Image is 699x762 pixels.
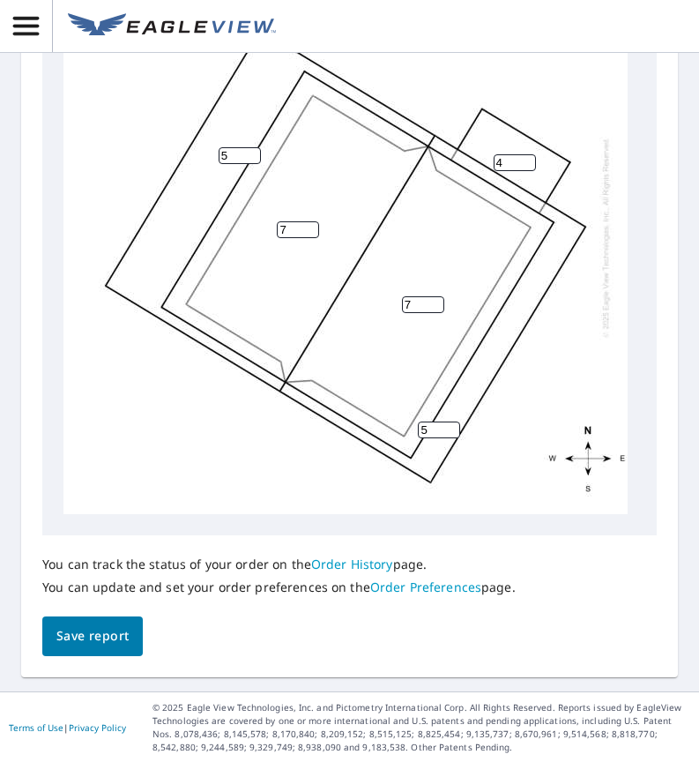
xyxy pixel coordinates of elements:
a: Privacy Policy [69,721,126,734]
p: © 2025 Eagle View Technologies, Inc. and Pictometry International Corp. All Rights Reserved. Repo... [152,701,690,754]
p: | [9,722,126,733]
a: Terms of Use [9,721,63,734]
a: Order Preferences [370,579,481,595]
p: You can update and set your order preferences on the page. [42,579,516,595]
img: EV Logo [68,13,276,40]
span: Save report [56,625,129,647]
button: Save report [42,616,143,656]
p: You can track the status of your order on the page. [42,557,516,572]
a: Order History [311,556,393,572]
